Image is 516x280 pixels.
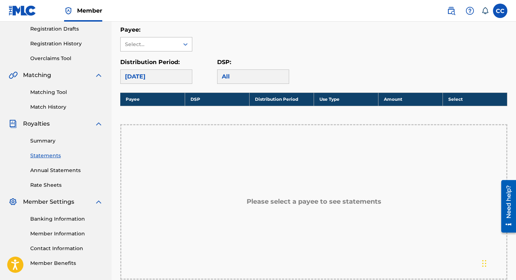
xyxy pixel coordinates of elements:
img: expand [94,198,103,206]
div: Select... [125,41,174,48]
iframe: Chat Widget [480,245,516,280]
a: Member Information [30,230,103,238]
img: Matching [9,71,18,80]
img: expand [94,71,103,80]
label: Distribution Period: [120,59,180,66]
span: Member [77,6,102,15]
a: Contact Information [30,245,103,252]
th: Amount [378,92,443,106]
a: Public Search [444,4,458,18]
a: Overclaims Tool [30,55,103,62]
a: Registration History [30,40,103,48]
a: Statements [30,152,103,159]
h5: Please select a payee to see statements [247,198,381,206]
div: Help [463,4,477,18]
div: Notifications [481,7,489,14]
a: Rate Sheets [30,181,103,189]
span: Royalties [23,119,50,128]
img: Top Rightsholder [64,6,73,15]
label: DSP: [217,59,231,66]
img: Royalties [9,119,17,128]
span: Member Settings [23,198,74,206]
div: User Menu [493,4,507,18]
th: Distribution Period [249,92,314,106]
a: Registration Drafts [30,25,103,33]
a: Summary [30,137,103,145]
span: Matching [23,71,51,80]
a: Matching Tool [30,89,103,96]
a: Member Benefits [30,259,103,267]
th: Select [443,92,507,106]
a: Match History [30,103,103,111]
th: DSP [185,92,249,106]
label: Payee: [120,26,140,33]
th: Payee [120,92,185,106]
img: Member Settings [9,198,17,206]
th: Use Type [314,92,378,106]
img: expand [94,119,103,128]
iframe: Resource Center [496,177,516,235]
img: MLC Logo [9,5,36,16]
a: Banking Information [30,215,103,223]
a: Annual Statements [30,167,103,174]
img: help [466,6,474,15]
div: Drag [482,253,486,274]
img: search [447,6,456,15]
